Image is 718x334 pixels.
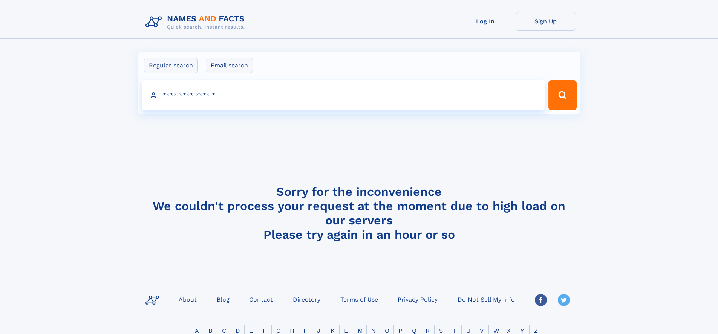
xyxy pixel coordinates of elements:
label: Regular search [144,58,198,73]
a: Contact [246,294,276,305]
button: Search Button [548,80,576,110]
img: Logo Names and Facts [142,12,251,32]
a: About [176,294,200,305]
h4: Sorry for the inconvenience We couldn't process your request at the moment due to high load on ou... [142,185,576,242]
label: Email search [206,58,253,73]
input: search input [142,80,545,110]
img: Twitter [558,294,570,306]
img: Facebook [535,294,547,306]
a: Terms of Use [337,294,381,305]
a: Sign Up [516,12,576,31]
a: Do Not Sell My Info [455,294,518,305]
a: Log In [455,12,516,31]
a: Directory [290,294,323,305]
a: Privacy Policy [395,294,441,305]
a: Blog [214,294,233,305]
